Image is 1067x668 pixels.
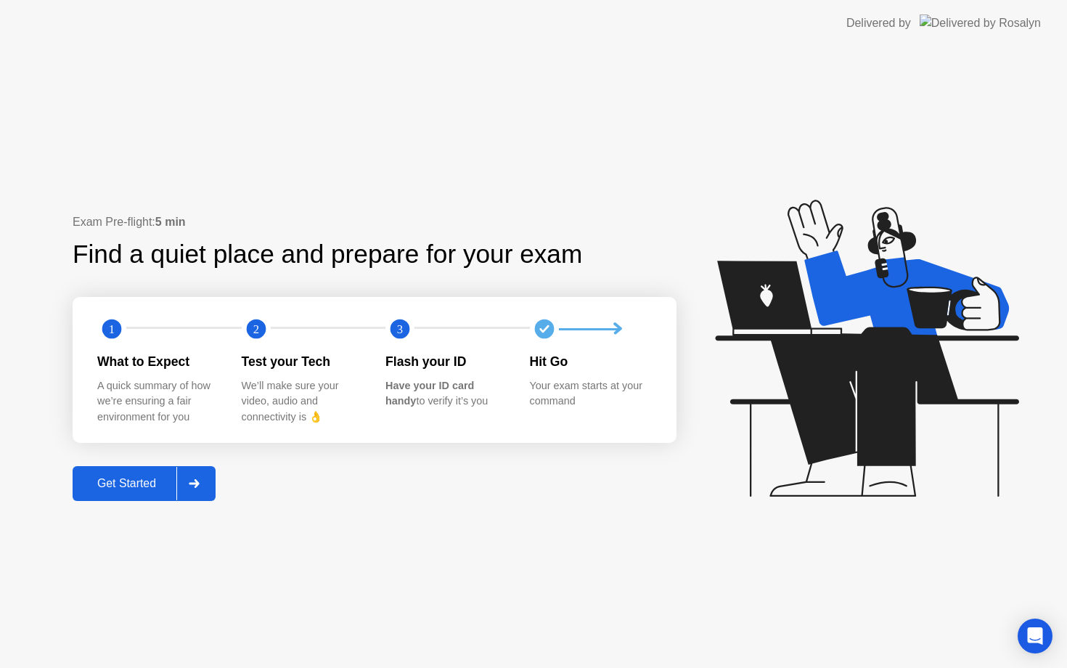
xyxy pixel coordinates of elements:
[109,322,115,336] text: 1
[242,378,363,425] div: We’ll make sure your video, audio and connectivity is 👌
[73,466,216,501] button: Get Started
[97,352,218,371] div: What to Expect
[385,378,507,410] div: to verify it’s you
[155,216,186,228] b: 5 min
[73,213,676,231] div: Exam Pre-flight:
[242,352,363,371] div: Test your Tech
[73,235,584,274] div: Find a quiet place and prepare for your exam
[253,322,258,336] text: 2
[385,380,474,407] b: Have your ID card handy
[397,322,403,336] text: 3
[77,477,176,490] div: Get Started
[846,15,911,32] div: Delivered by
[97,378,218,425] div: A quick summary of how we’re ensuring a fair environment for you
[1018,619,1052,653] div: Open Intercom Messenger
[385,352,507,371] div: Flash your ID
[530,378,651,410] div: Your exam starts at your command
[920,15,1041,31] img: Delivered by Rosalyn
[530,352,651,371] div: Hit Go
